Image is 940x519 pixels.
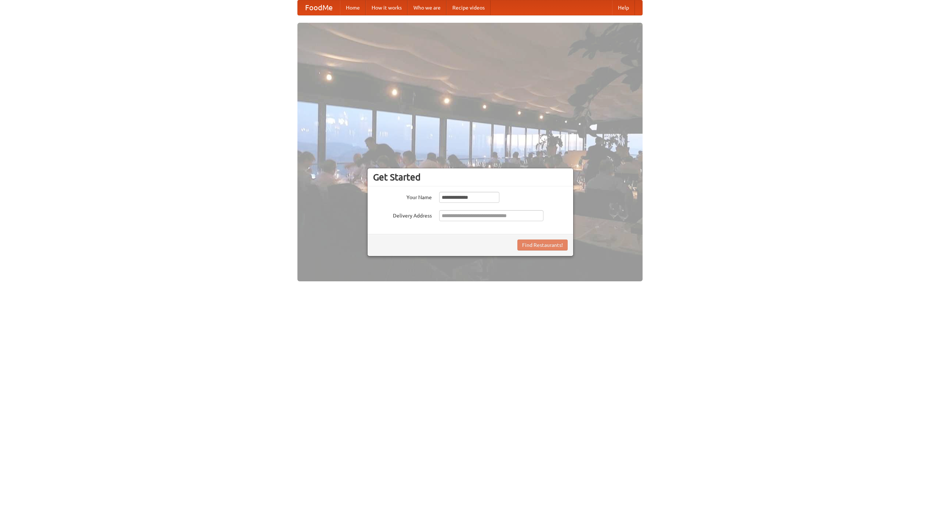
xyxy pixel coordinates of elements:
label: Your Name [373,192,432,201]
button: Find Restaurants! [517,240,568,251]
a: Help [612,0,635,15]
label: Delivery Address [373,210,432,219]
a: Who we are [408,0,446,15]
a: FoodMe [298,0,340,15]
h3: Get Started [373,172,568,183]
a: How it works [366,0,408,15]
a: Recipe videos [446,0,491,15]
a: Home [340,0,366,15]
